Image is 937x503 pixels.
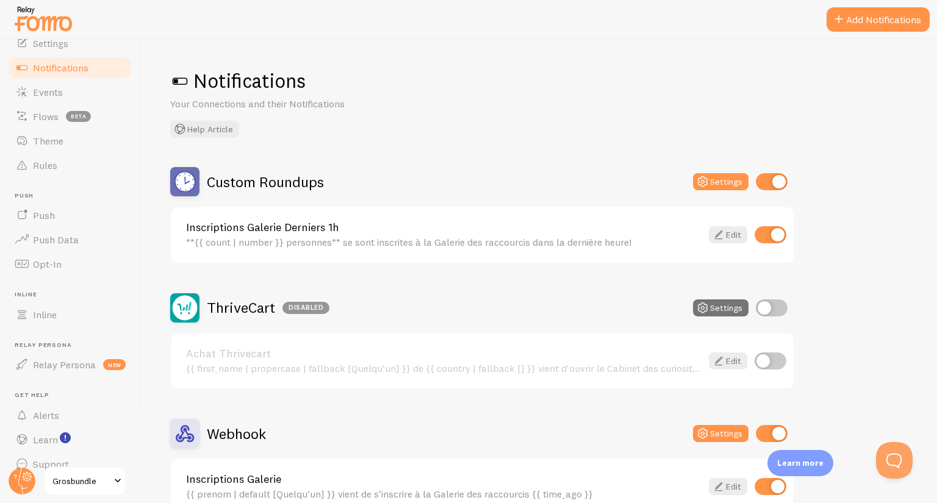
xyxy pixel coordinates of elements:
[709,478,747,495] a: Edit
[7,427,133,452] a: Learn
[207,173,324,191] h2: Custom Roundups
[15,192,133,200] span: Push
[7,227,133,252] a: Push Data
[170,68,908,93] h1: Notifications
[170,121,239,138] button: Help Article
[207,424,266,443] h2: Webhook
[170,167,199,196] img: Custom Roundups
[33,258,62,270] span: Opt-In
[186,363,702,374] div: {{ first_name | propercase | fallback [Quelqu'un] }} de {{ country | fallback [] }} vient d'ouvri...
[33,409,59,421] span: Alerts
[170,97,463,111] p: Your Connections and their Notifications
[33,110,59,123] span: Flows
[33,209,55,221] span: Push
[33,359,96,371] span: Relay Persona
[777,457,824,469] p: Learn more
[33,159,57,171] span: Rules
[767,450,833,476] div: Learn more
[282,302,329,314] div: Disabled
[7,129,133,153] a: Theme
[15,391,133,399] span: Get Help
[15,291,133,299] span: Inline
[66,111,91,122] span: beta
[52,474,110,488] span: Grosbundle
[13,3,74,34] img: fomo-relay-logo-orange.svg
[33,433,58,446] span: Learn
[709,352,747,369] a: Edit
[33,309,57,321] span: Inline
[33,234,79,246] span: Push Data
[33,37,68,49] span: Settings
[7,153,133,177] a: Rules
[186,222,702,233] a: Inscriptions Galerie Derniers 1h
[7,403,133,427] a: Alerts
[60,432,71,443] svg: <p>Watch New Feature Tutorials!</p>
[186,348,702,359] a: Achat Thrivecart
[33,62,88,74] span: Notifications
[33,458,69,470] span: Support
[33,135,63,147] span: Theme
[103,359,126,370] span: new
[7,452,133,476] a: Support
[15,341,133,349] span: Relay Persona
[7,31,133,55] a: Settings
[876,442,913,479] iframe: Help Scout Beacon - Open
[7,55,133,80] a: Notifications
[693,425,749,442] button: Settings
[693,299,749,316] button: Settings
[7,104,133,129] a: Flows beta
[186,474,702,485] a: Inscriptions Galerie
[7,80,133,104] a: Events
[186,237,702,248] div: **{{ count | number }} personnes** se sont inscrites à la Galerie des raccourcis dans la dernière...
[44,466,126,496] a: Grosbundle
[709,226,747,243] a: Edit
[7,352,133,377] a: Relay Persona new
[170,293,199,323] img: ThriveCart
[207,298,329,317] h2: ThriveCart
[186,488,702,499] div: {{ prenom | default [Quelqu'un] }} vient de s'inscrire à la Galerie des raccourcis {{ time_ago }}
[7,302,133,327] a: Inline
[693,173,749,190] button: Settings
[33,86,63,98] span: Events
[7,203,133,227] a: Push
[7,252,133,276] a: Opt-In
[170,419,199,448] img: Webhook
